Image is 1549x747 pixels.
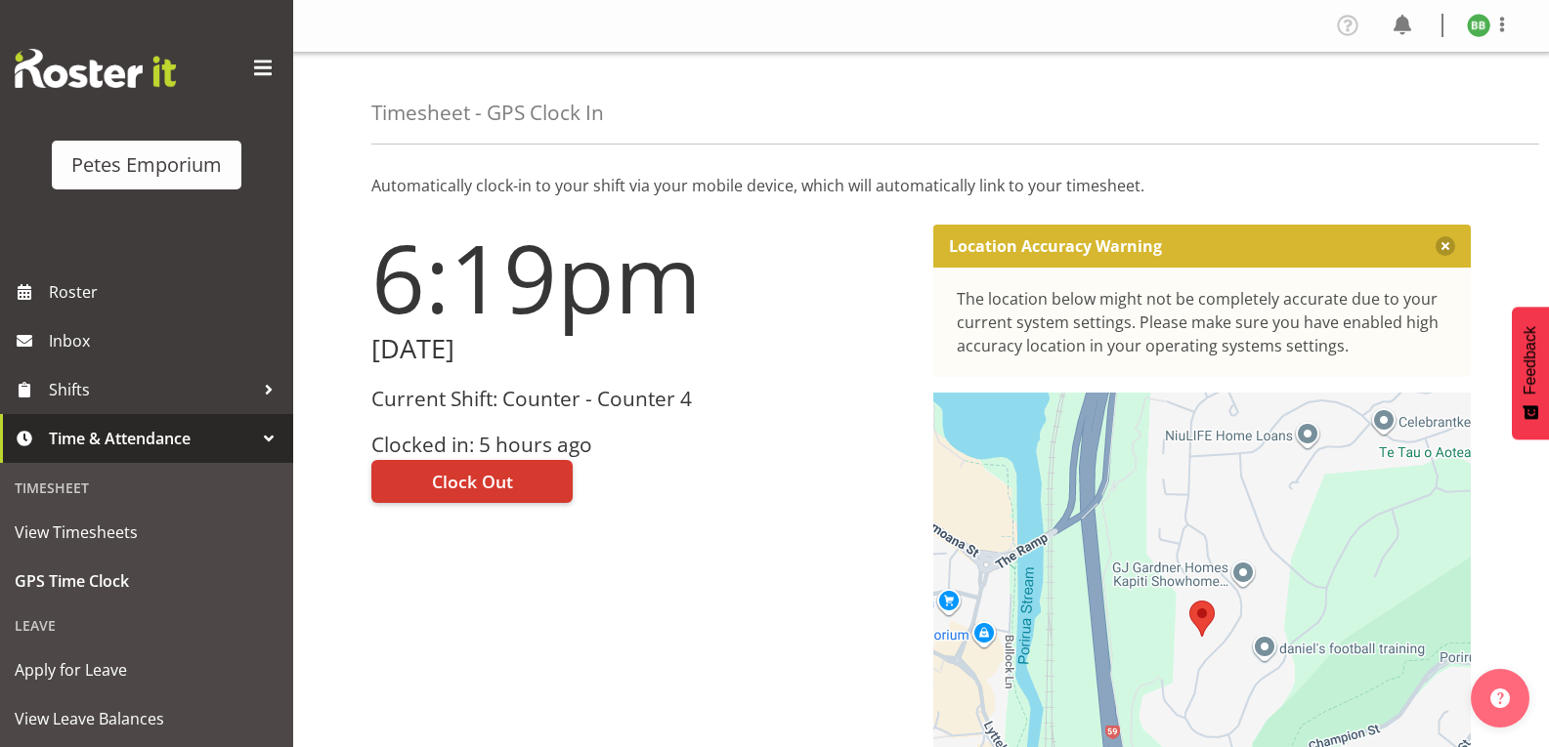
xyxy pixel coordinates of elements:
h3: Clocked in: 5 hours ago [371,434,910,456]
span: Roster [49,277,283,307]
span: View Timesheets [15,518,279,547]
img: help-xxl-2.png [1490,688,1510,708]
img: beena-bist9974.jpg [1467,14,1490,37]
div: Leave [5,605,288,645]
p: Location Accuracy Warning [949,236,1162,256]
span: Feedback [1522,326,1539,394]
button: Clock Out [371,460,573,503]
a: View Timesheets [5,508,288,557]
span: Time & Attendance [49,424,254,453]
img: Rosterit website logo [15,49,176,88]
span: Clock Out [432,469,513,494]
button: Feedback - Show survey [1512,307,1549,439]
div: Petes Emporium [71,150,222,180]
span: Apply for Leave [15,655,279,685]
h3: Current Shift: Counter - Counter 4 [371,388,910,410]
h2: [DATE] [371,334,910,364]
p: Automatically clock-in to your shift via your mobile device, which will automatically link to you... [371,174,1471,197]
a: Apply for Leave [5,645,288,694]
a: GPS Time Clock [5,557,288,605]
button: Close message [1436,236,1455,256]
span: Inbox [49,326,283,355]
a: View Leave Balances [5,694,288,743]
h1: 6:19pm [371,225,910,330]
div: Timesheet [5,468,288,508]
span: View Leave Balances [15,704,279,733]
span: Shifts [49,375,254,404]
div: The location below might not be completely accurate due to your current system settings. Please m... [957,287,1448,357]
span: GPS Time Clock [15,566,279,596]
h4: Timesheet - GPS Clock In [371,102,604,124]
